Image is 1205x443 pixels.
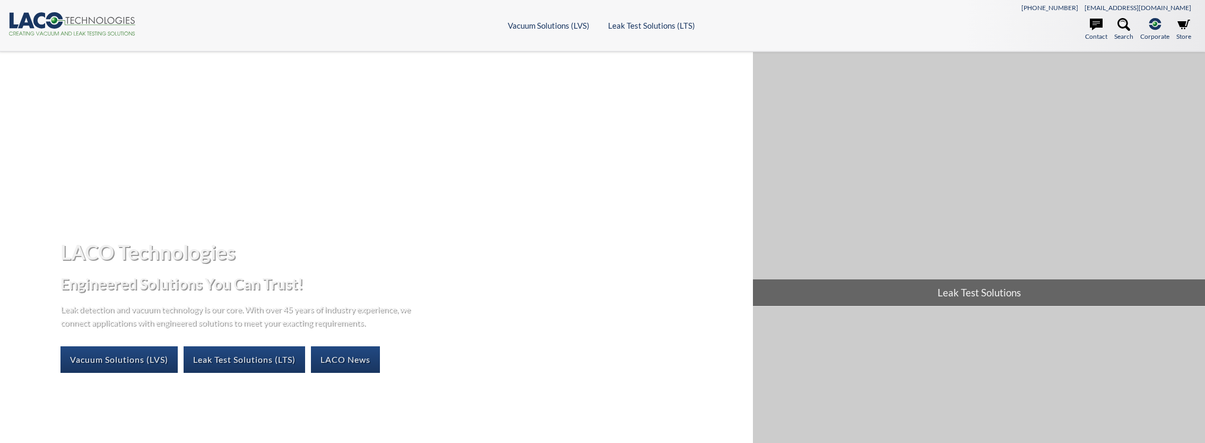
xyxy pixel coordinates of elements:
a: Leak Test Solutions (LTS) [184,346,305,373]
a: [PHONE_NUMBER] [1021,4,1078,12]
span: Corporate [1140,31,1169,41]
a: [EMAIL_ADDRESS][DOMAIN_NAME] [1085,4,1191,12]
a: Vacuum Solutions (LVS) [508,21,590,30]
a: Contact [1085,18,1107,41]
a: Search [1114,18,1133,41]
h1: LACO Technologies [60,239,745,265]
span: Leak Test Solutions [753,279,1205,306]
h2: Engineered Solutions You Can Trust! [60,274,745,294]
a: Leak Test Solutions (LTS) [608,21,695,30]
a: Store [1176,18,1191,41]
a: LACO News [311,346,380,373]
p: Leak detection and vacuum technology is our core. With over 45 years of industry experience, we c... [60,302,416,329]
a: Leak Test Solutions [753,52,1205,306]
a: Vacuum Solutions (LVS) [60,346,178,373]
